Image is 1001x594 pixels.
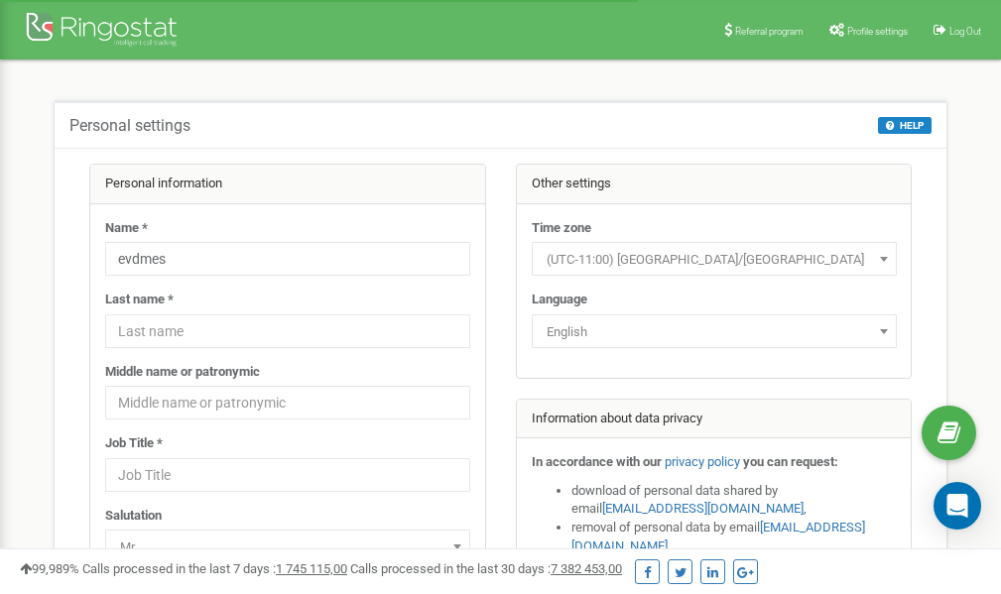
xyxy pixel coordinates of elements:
div: Personal information [90,165,485,204]
span: Log Out [949,26,981,37]
div: Open Intercom Messenger [934,482,981,530]
input: Last name [105,314,470,348]
li: removal of personal data by email , [571,519,897,555]
div: Other settings [517,165,912,204]
strong: you can request: [743,454,838,469]
span: English [539,318,890,346]
span: Mr. [112,534,463,561]
span: Referral program [735,26,804,37]
label: Time zone [532,219,591,238]
label: Language [532,291,587,309]
a: [EMAIL_ADDRESS][DOMAIN_NAME] [602,501,804,516]
a: privacy policy [665,454,740,469]
span: English [532,314,897,348]
h5: Personal settings [69,117,190,135]
span: 99,989% [20,561,79,576]
span: Profile settings [847,26,908,37]
label: Middle name or patronymic [105,363,260,382]
u: 1 745 115,00 [276,561,347,576]
u: 7 382 453,00 [551,561,622,576]
label: Salutation [105,507,162,526]
label: Last name * [105,291,174,309]
input: Middle name or patronymic [105,386,470,419]
span: Mr. [105,530,470,563]
button: HELP [878,117,932,134]
label: Job Title * [105,434,163,453]
span: (UTC-11:00) Pacific/Midway [539,246,890,274]
label: Name * [105,219,148,238]
strong: In accordance with our [532,454,662,469]
li: download of personal data shared by email , [571,482,897,519]
input: Name [105,242,470,276]
span: (UTC-11:00) Pacific/Midway [532,242,897,276]
span: Calls processed in the last 7 days : [82,561,347,576]
div: Information about data privacy [517,400,912,439]
span: Calls processed in the last 30 days : [350,561,622,576]
input: Job Title [105,458,470,492]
